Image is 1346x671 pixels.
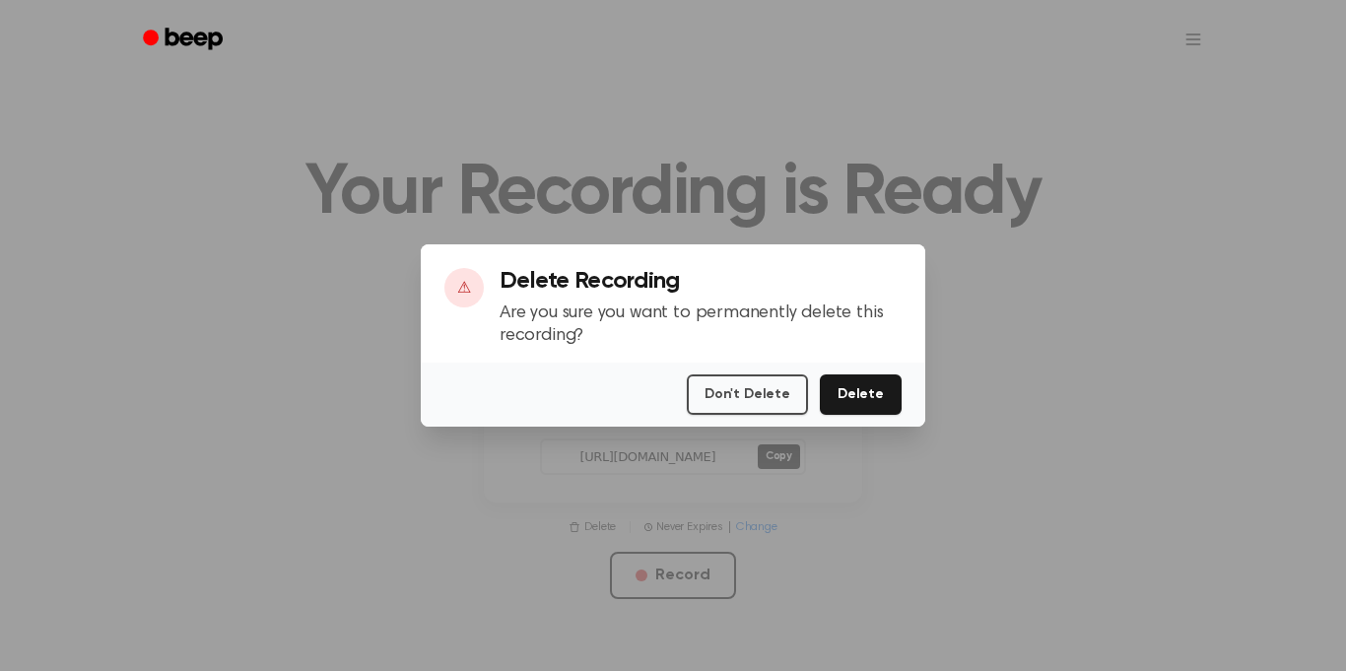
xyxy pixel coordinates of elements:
[500,302,902,347] p: Are you sure you want to permanently delete this recording?
[129,21,240,59] a: Beep
[1170,16,1217,63] button: Open menu
[444,268,484,307] div: ⚠
[687,374,808,415] button: Don't Delete
[820,374,902,415] button: Delete
[500,268,902,295] h3: Delete Recording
